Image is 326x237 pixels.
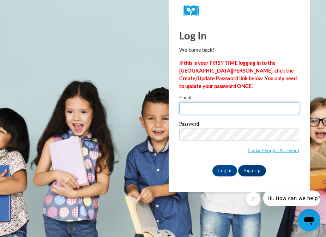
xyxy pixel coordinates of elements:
[179,95,299,102] label: Email
[298,209,320,231] iframe: Button to launch messaging window
[212,165,237,176] input: Log In
[263,191,320,206] iframe: Message from company
[179,60,297,89] strong: If this is your FIRST TIME logging in to the [GEOGRAPHIC_DATA][PERSON_NAME], click the Create/Upd...
[183,5,204,16] img: Logo brand
[179,121,299,129] label: Password
[179,28,299,43] h1: Log In
[183,5,296,16] a: COX Campus
[248,148,299,153] a: Update/Forgot Password
[238,165,266,176] a: Sign Up
[179,46,299,54] p: Welcome back!
[246,192,260,206] iframe: Close message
